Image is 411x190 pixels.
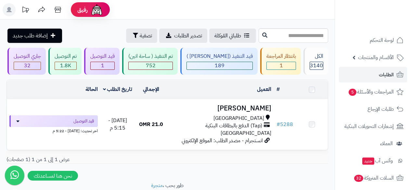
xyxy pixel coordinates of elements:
[77,6,88,14] span: رفيق
[14,62,41,70] div: 32
[186,53,253,60] div: قيد التنفيذ ([PERSON_NAME] )
[339,101,407,117] a: طلبات الإرجاع
[380,139,393,148] span: العملاء
[55,53,77,60] div: تم التوصيل
[128,53,173,60] div: تم التنفيذ ( ساحة اتين)
[310,62,323,70] span: 3140
[339,136,407,151] a: العملاء
[13,32,48,40] span: إضافة طلب جديد
[348,87,394,96] span: المراجعات والأسئلة
[362,156,393,165] span: وآتس آب
[257,85,271,93] a: العميل
[121,48,179,75] a: تم التنفيذ ( ساحة اتين) 752
[367,15,405,28] img: logo-2.png
[367,105,394,114] span: طلبات الإرجاع
[267,62,296,70] div: 1
[349,89,357,96] span: 5
[140,32,152,40] span: تصفية
[9,127,98,134] div: اخر تحديث: [DATE] - 5:22 م
[91,62,114,70] div: 1
[187,62,252,70] div: 189
[139,120,163,128] span: 21.0 OMR
[280,62,283,70] span: 1
[379,70,394,79] span: الطلبات
[370,36,394,45] span: لوحة التحكم
[103,85,133,93] a: تاريخ الطلب
[179,48,259,75] a: قيد التنفيذ ([PERSON_NAME] ) 189
[129,62,173,70] div: 752
[353,173,394,183] span: السلات المتروكة
[276,85,280,93] a: #
[2,156,167,163] div: عرض 1 إلى 1 من 1 (1 صفحات)
[339,170,407,186] a: السلات المتروكة32
[205,122,262,130] span: (Tap) الدفع بالبطاقات البنكية
[83,48,121,75] a: قيد التوصيل 1
[170,105,271,112] h3: [PERSON_NAME]
[174,32,202,40] span: تصدير الطلبات
[339,119,407,134] a: إشعارات التحويلات البنكية
[90,3,103,16] img: ai-face.png
[259,48,302,75] a: بانتظار المراجعة 1
[310,53,323,60] div: الكل
[213,115,264,122] span: [GEOGRAPHIC_DATA]
[126,29,157,43] button: تصفية
[73,118,94,124] span: قيد التوصيل
[90,53,115,60] div: قيد التوصيل
[182,137,263,145] span: انستجرام - مصدر الطلب: الموقع الإلكتروني
[60,62,71,70] span: 1.8K
[101,62,104,70] span: 1
[85,85,98,93] a: الحالة
[6,48,47,75] a: جاري التوصيل 32
[339,84,407,100] a: المراجعات والأسئلة5
[354,175,364,182] span: 32
[339,153,407,169] a: وآتس آبجديد
[24,62,31,70] span: 32
[221,129,271,137] span: [GEOGRAPHIC_DATA]
[276,120,280,128] span: #
[358,53,394,62] span: الأقسام والمنتجات
[344,122,394,131] span: إشعارات التحويلات البنكية
[215,62,225,70] span: 189
[7,29,62,43] a: إضافة طلب جديد
[214,32,241,40] span: طلباتي المُوكلة
[108,117,127,132] span: [DATE] - 5:15 م
[146,62,156,70] span: 752
[47,48,83,75] a: تم التوصيل 1.8K
[143,85,159,93] a: الإجمالي
[339,67,407,82] a: الطلبات
[17,3,33,18] a: تحديثات المنصة
[209,29,256,43] a: طلباتي المُوكلة
[266,53,296,60] div: بانتظار المراجعة
[151,182,163,189] a: متجرة
[339,32,407,48] a: لوحة التحكم
[159,29,207,43] a: تصدير الطلبات
[302,48,329,75] a: الكل3140
[362,158,374,165] span: جديد
[14,53,41,60] div: جاري التوصيل
[276,120,293,128] a: #5288
[55,62,76,70] div: 1758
